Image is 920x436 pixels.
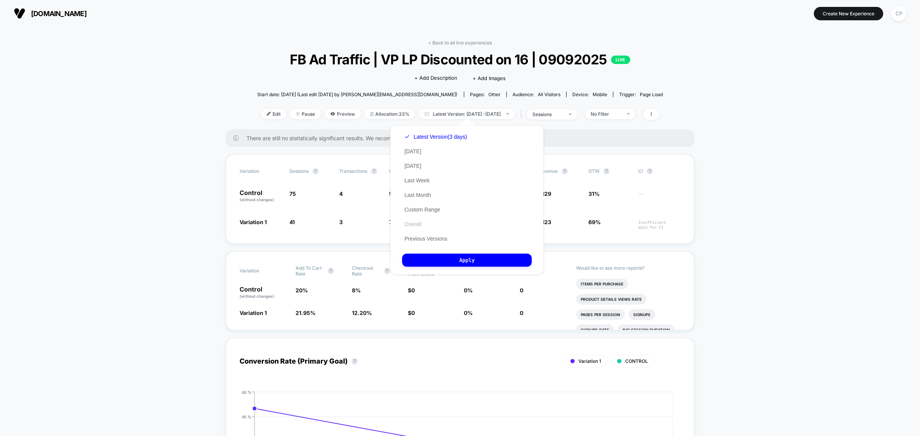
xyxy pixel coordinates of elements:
span: Preview [325,109,361,119]
img: rebalance [370,112,373,116]
span: Variation 1 [240,219,267,225]
span: CI [638,168,680,174]
tspan: 60 % [242,390,251,394]
button: [DOMAIN_NAME] [11,7,89,20]
span: Allocation: 33% [365,109,415,119]
span: Variation [240,168,282,174]
span: 41 [289,219,295,225]
li: Items Per Purchase [576,279,628,289]
button: CP [889,6,909,21]
span: Insufficient data for CI [638,220,680,230]
button: Create New Experience [814,7,883,20]
span: 0 % [464,310,473,316]
div: No Filter [591,111,621,117]
span: 69% [588,219,601,225]
p: Control [240,286,288,299]
span: 0 [411,287,415,293]
span: Transactions [339,168,367,174]
button: Latest Version(3 days) [402,133,469,140]
span: 20 % [296,287,308,293]
img: end [296,112,300,116]
span: 0 [411,310,415,316]
span: Edit [261,109,286,119]
span: All Visitors [538,92,560,97]
span: 0 [520,310,523,316]
span: --- [638,192,680,203]
span: | [519,109,527,120]
span: other [488,92,501,97]
span: There are still no statistically significant results. We recommend waiting a few more days [246,135,679,141]
span: CONTROL [625,358,648,364]
tspan: 45 % [242,414,251,419]
span: Pause [290,109,321,119]
div: Trigger: [619,92,663,97]
button: [DATE] [402,162,424,169]
li: Signups Rate [576,325,614,335]
span: 31% [588,190,600,197]
button: [DATE] [402,148,424,155]
span: 4 [339,190,343,197]
img: edit [267,112,271,116]
span: $ [408,287,415,293]
span: Checkout Rate [352,265,380,277]
span: 12.20 % [352,310,372,316]
button: ? [603,168,609,174]
button: Previous Versions [402,235,450,242]
span: Page Load [640,92,663,97]
button: ? [647,168,653,174]
img: end [506,113,509,115]
a: < Back to all live experiences [428,40,492,46]
span: 21.95 % [296,310,315,316]
button: ? [562,168,568,174]
span: mobile [593,92,607,97]
button: Apply [402,254,532,267]
div: Audience: [513,92,560,97]
img: end [627,113,630,115]
span: + Add Images [473,75,506,81]
button: ? [328,268,334,274]
div: CP [891,6,906,21]
span: [DOMAIN_NAME] [31,10,87,18]
button: Last Month [402,192,433,198]
li: Pages Per Session [576,309,625,320]
span: 0 [520,287,523,293]
button: Overall [402,221,424,228]
span: Variation 1 [240,310,267,316]
button: Last Week [402,177,432,184]
li: Avg Session Duration [618,325,675,335]
li: Product Details Views Rate [576,294,646,305]
button: Custom Range [402,206,442,213]
span: Device: [566,92,613,97]
span: Sessions [289,168,309,174]
div: sessions [532,111,563,117]
span: 0 % [464,287,473,293]
button: ? [352,358,358,364]
span: OTW [588,168,631,174]
img: Visually logo [14,8,25,19]
span: FB Ad Traffic | VP LP Discounted on 16 | 09092025 [278,51,643,67]
span: + Add Description [414,74,457,82]
img: end [569,113,572,115]
div: Pages: [470,92,501,97]
span: $ [408,310,415,316]
span: Latest Version: [DATE] - [DATE] [419,109,515,119]
span: (without changes) [240,197,274,202]
span: Add To Cart Rate [296,265,324,277]
span: Start date: [DATE] (Last edit [DATE] by [PERSON_NAME][EMAIL_ADDRESS][DOMAIN_NAME]) [257,92,457,97]
span: 3 [339,219,343,225]
span: Variation [240,265,282,277]
span: 8 % [352,287,361,293]
p: Would like to see more reports? [576,265,681,271]
span: 75 [289,190,296,197]
span: Variation 1 [578,358,601,364]
span: (without changes) [240,294,274,298]
p: LIVE [611,56,630,64]
li: Signups [629,309,655,320]
p: Control [240,190,282,203]
button: ? [371,168,377,174]
button: ? [312,168,319,174]
img: calendar [425,112,429,116]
